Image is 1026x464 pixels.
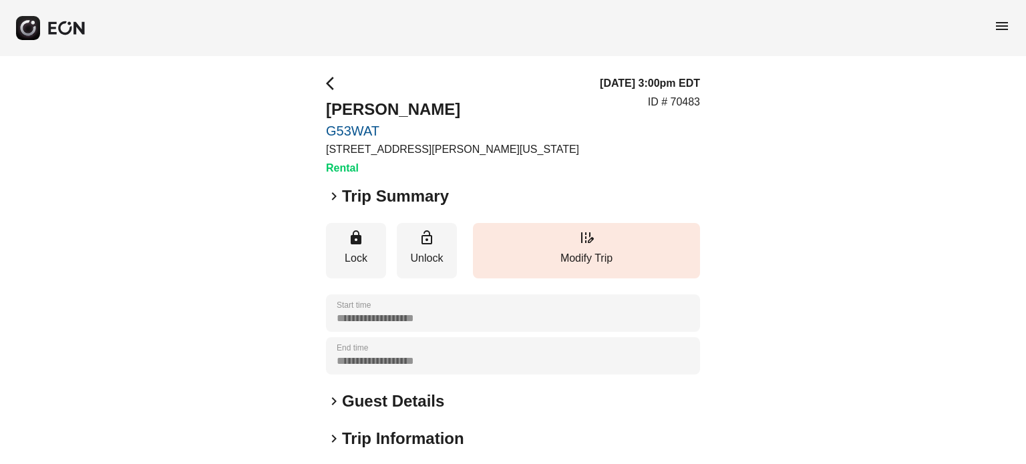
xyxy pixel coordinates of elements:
[600,75,700,91] h3: [DATE] 3:00pm EDT
[326,188,342,204] span: keyboard_arrow_right
[326,75,342,91] span: arrow_back_ios
[342,186,449,207] h2: Trip Summary
[326,123,579,139] a: G53WAT
[419,230,435,246] span: lock_open
[326,223,386,278] button: Lock
[473,223,700,278] button: Modify Trip
[326,142,579,158] p: [STREET_ADDRESS][PERSON_NAME][US_STATE]
[326,431,342,447] span: keyboard_arrow_right
[648,94,700,110] p: ID # 70483
[342,391,444,412] h2: Guest Details
[397,223,457,278] button: Unlock
[342,428,464,449] h2: Trip Information
[326,393,342,409] span: keyboard_arrow_right
[326,160,579,176] h3: Rental
[480,250,693,266] p: Modify Trip
[578,230,594,246] span: edit_road
[333,250,379,266] p: Lock
[403,250,450,266] p: Unlock
[348,230,364,246] span: lock
[994,18,1010,34] span: menu
[326,99,579,120] h2: [PERSON_NAME]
